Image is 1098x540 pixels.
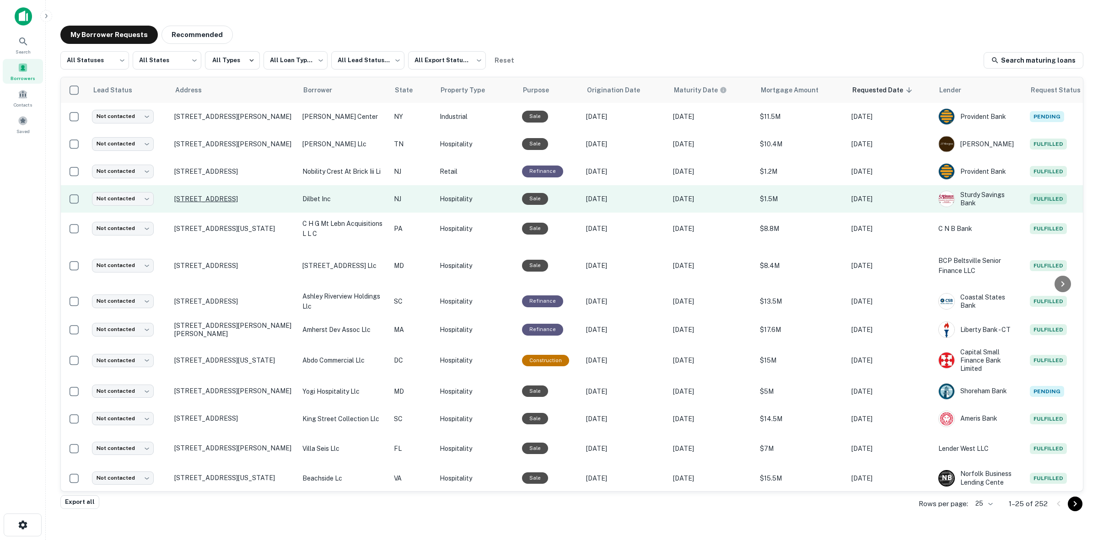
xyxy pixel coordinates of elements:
[394,194,431,204] p: NJ
[1030,111,1064,122] span: Pending
[394,355,431,365] p: DC
[302,444,385,454] p: villa seis llc
[302,291,385,311] p: ashley riverview holdings llc
[205,51,260,70] button: All Types
[522,295,563,307] div: This loan purpose was for refinancing
[1052,467,1098,511] iframe: Chat Widget
[938,470,1021,486] div: Norfolk Business Lending Cente
[586,473,664,483] p: [DATE]
[3,32,43,57] div: Search
[755,77,847,103] th: Mortgage Amount
[394,296,431,306] p: SC
[302,139,385,149] p: [PERSON_NAME] llc
[440,386,513,396] p: Hospitality
[939,164,954,179] img: picture
[522,385,548,397] div: Sale
[939,353,954,368] img: picture
[440,414,513,424] p: Hospitality
[92,165,154,178] div: Not contacted
[394,386,431,396] p: MD
[673,194,751,204] p: [DATE]
[668,77,755,103] th: Maturity dates displayed may be estimated. Please contact the lender for the most accurate maturi...
[938,293,1021,310] div: Coastal States Bank
[3,86,43,110] div: Contacts
[440,139,513,149] p: Hospitality
[92,412,154,425] div: Not contacted
[440,261,513,271] p: Hospitality
[674,85,727,95] div: Maturity dates displayed may be estimated. Please contact the lender for the most accurate maturi...
[389,77,435,103] th: State
[174,414,293,422] p: [STREET_ADDRESS]
[1009,498,1048,509] p: 1–25 of 252
[1030,296,1067,307] span: Fulfilled
[408,48,486,72] div: All Export Statuses
[939,109,954,124] img: picture
[440,325,513,335] p: Hospitality
[170,77,298,103] th: Address
[92,192,154,205] div: Not contacted
[174,112,293,121] p: [STREET_ADDRESS][PERSON_NAME]
[3,112,43,137] div: Saved
[852,85,915,96] span: Requested Date
[760,112,842,122] p: $11.5M
[938,108,1021,125] div: Provident Bank
[938,191,1021,207] div: Sturdy Savings Bank
[440,444,513,454] p: Hospitality
[1030,324,1067,335] span: Fulfilled
[586,444,664,454] p: [DATE]
[302,355,385,365] p: abdo commercial llc
[851,325,929,335] p: [DATE]
[92,222,154,235] div: Not contacted
[92,385,154,398] div: Not contacted
[586,166,664,176] p: [DATE]
[938,348,1021,373] div: Capital Small Finance Bank Limited
[938,163,1021,180] div: Provident Bank
[673,261,751,271] p: [DATE]
[15,7,32,26] img: capitalize-icon.png
[302,414,385,424] p: king street collection llc
[851,444,929,454] p: [DATE]
[174,444,293,452] p: [STREET_ADDRESS][PERSON_NAME]
[440,194,513,204] p: Hospitality
[1031,85,1093,96] span: Request Status
[16,48,31,55] span: Search
[522,138,548,150] div: Sale
[435,77,517,103] th: Property Type
[331,48,404,72] div: All Lead Statuses
[92,442,154,455] div: Not contacted
[760,386,842,396] p: $5M
[587,85,652,96] span: Origination Date
[586,139,664,149] p: [DATE]
[673,224,751,234] p: [DATE]
[938,136,1021,152] div: [PERSON_NAME]
[1030,355,1067,366] span: Fulfilled
[522,443,548,454] div: Sale
[760,444,842,454] p: $7M
[1030,413,1067,424] span: Fulfilled
[174,321,293,338] p: [STREET_ADDRESS][PERSON_NAME][PERSON_NAME]
[395,85,425,96] span: State
[394,139,431,149] p: TN
[939,136,954,152] img: picture
[1030,193,1067,204] span: Fulfilled
[11,75,35,82] span: Borrowers
[581,77,668,103] th: Origination Date
[939,411,954,427] img: picture
[851,139,929,149] p: [DATE]
[174,297,293,305] p: [STREET_ADDRESS]
[934,77,1025,103] th: Lender
[522,324,563,335] div: This loan purpose was for refinancing
[938,383,1021,400] div: Shoreham Bank
[938,224,1021,234] p: C N B Bank
[92,110,154,123] div: Not contacted
[522,193,548,204] div: Sale
[174,474,293,482] p: [STREET_ADDRESS][US_STATE]
[586,112,664,122] p: [DATE]
[1030,166,1067,177] span: Fulfilled
[522,223,548,234] div: Sale
[441,85,497,96] span: Property Type
[938,321,1021,338] div: Liberty Bank - CT
[93,85,144,96] span: Lead Status
[851,194,929,204] p: [DATE]
[1030,473,1067,484] span: Fulfilled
